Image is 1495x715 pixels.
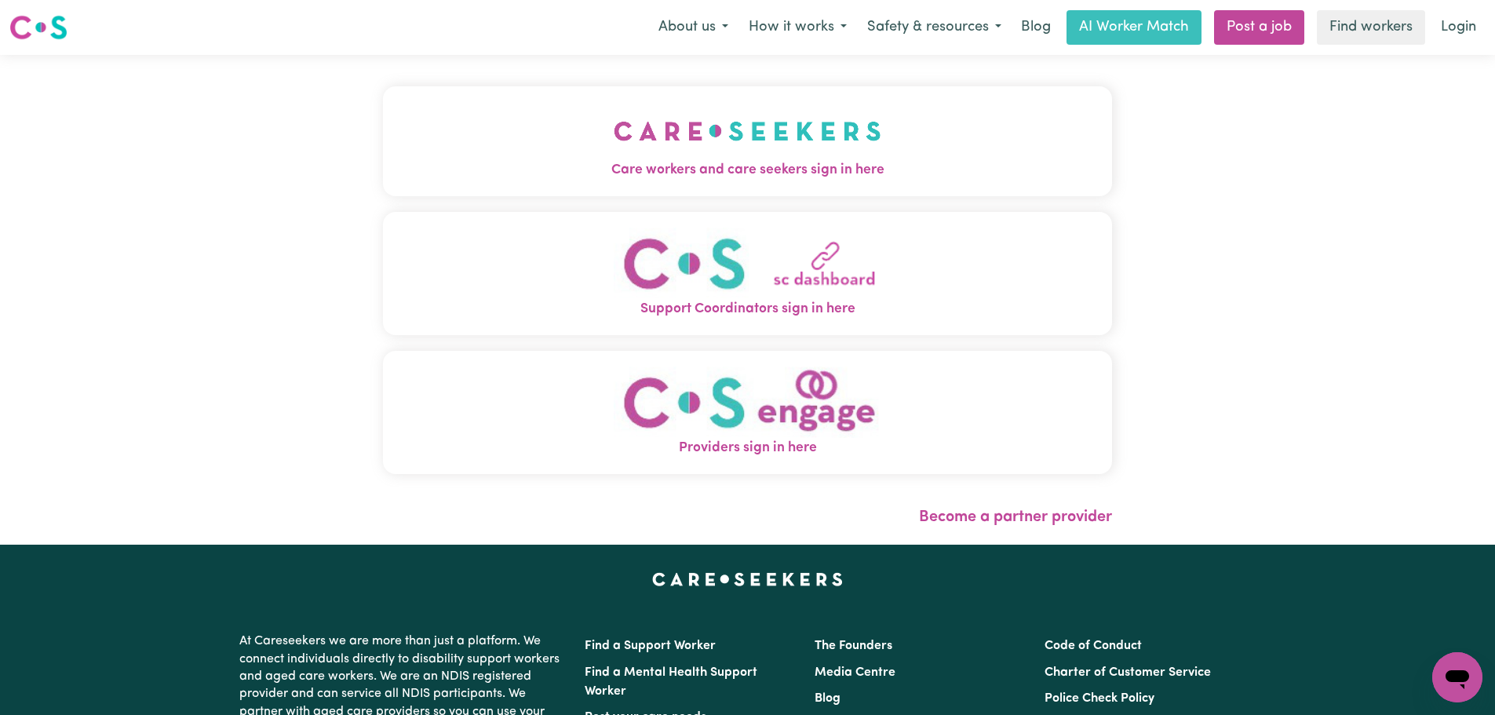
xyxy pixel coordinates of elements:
a: Police Check Policy [1045,692,1154,705]
a: Charter of Customer Service [1045,666,1211,679]
a: AI Worker Match [1067,10,1201,45]
img: Careseekers logo [9,13,67,42]
a: Find workers [1317,10,1425,45]
a: Blog [815,692,840,705]
button: How it works [738,11,857,44]
button: About us [648,11,738,44]
a: Media Centre [815,666,895,679]
span: Care workers and care seekers sign in here [383,160,1112,181]
button: Care workers and care seekers sign in here [383,86,1112,196]
button: Safety & resources [857,11,1012,44]
a: Blog [1012,10,1060,45]
iframe: Button to launch messaging window [1432,652,1482,702]
button: Providers sign in here [383,351,1112,474]
span: Providers sign in here [383,438,1112,458]
a: Post a job [1214,10,1304,45]
a: Find a Support Worker [585,640,716,652]
a: The Founders [815,640,892,652]
a: Careseekers home page [652,573,843,585]
a: Become a partner provider [919,509,1112,525]
a: Careseekers logo [9,9,67,46]
a: Find a Mental Health Support Worker [585,666,757,698]
a: Code of Conduct [1045,640,1142,652]
button: Support Coordinators sign in here [383,212,1112,335]
a: Login [1431,10,1486,45]
span: Support Coordinators sign in here [383,299,1112,319]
